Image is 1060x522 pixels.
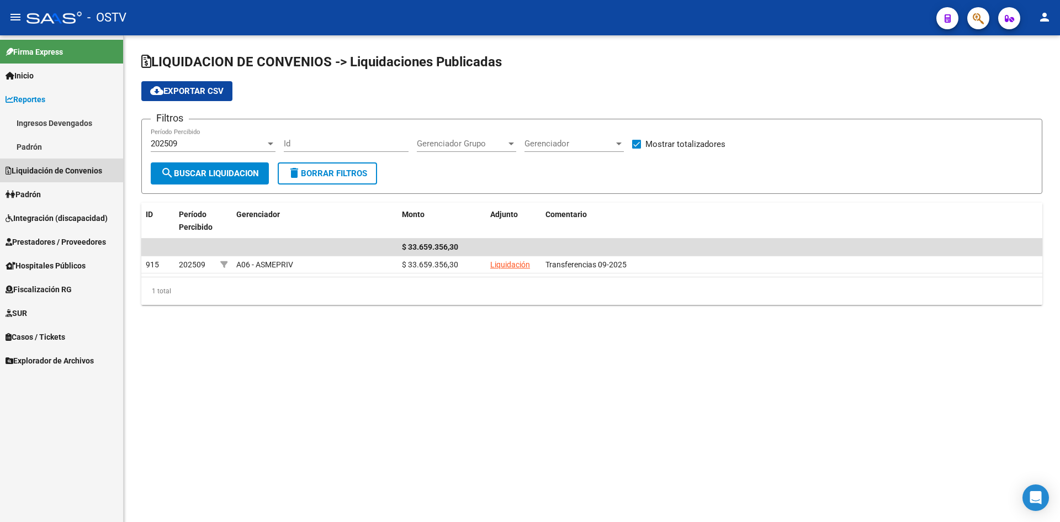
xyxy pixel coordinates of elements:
span: $ 33.659.356,30 [402,242,458,251]
span: Exportar CSV [150,86,224,96]
span: Transferencias 09-2025 [545,260,627,269]
span: Gerenciador [236,210,280,219]
span: Liquidación de Convenios [6,165,102,177]
datatable-header-cell: Comentario [541,203,1042,251]
span: Prestadores / Proveedores [6,236,106,248]
span: Mostrar totalizadores [645,138,725,151]
span: Buscar Liquidacion [161,168,259,178]
span: - OSTV [87,6,126,30]
span: Firma Express [6,46,63,58]
span: Fiscalización RG [6,283,72,296]
div: Open Intercom Messenger [1022,484,1049,511]
datatable-header-cell: Adjunto [486,203,541,251]
span: Padrón [6,188,41,201]
span: Comentario [545,210,587,219]
span: Monto [402,210,425,219]
mat-icon: search [161,166,174,180]
span: Gerenciador [524,139,614,149]
div: 1 total [141,277,1042,305]
mat-icon: menu [9,10,22,24]
span: Casos / Tickets [6,331,65,343]
datatable-header-cell: Monto [397,203,486,251]
span: LIQUIDACION DE CONVENIOS -> Liquidaciones Publicadas [141,54,502,70]
a: Liquidación [490,260,530,269]
datatable-header-cell: Período Percibido [174,203,216,251]
datatable-header-cell: ID [141,203,174,251]
span: A06 - ASMEPRIV [236,260,293,269]
mat-icon: cloud_download [150,84,163,97]
span: 202509 [151,139,177,149]
h3: Filtros [151,110,189,126]
datatable-header-cell: Gerenciador [232,203,397,251]
span: SUR [6,307,27,319]
mat-icon: delete [288,166,301,180]
span: 202509 [179,260,205,269]
span: Adjunto [490,210,518,219]
div: $ 33.659.356,30 [402,259,481,271]
span: Hospitales Públicos [6,260,86,272]
span: Período Percibido [179,210,213,231]
span: Gerenciador Grupo [417,139,506,149]
span: Integración (discapacidad) [6,212,108,224]
span: ID [146,210,153,219]
span: Reportes [6,93,45,106]
span: Borrar Filtros [288,168,367,178]
mat-icon: person [1038,10,1051,24]
span: Inicio [6,70,34,82]
span: Explorador de Archivos [6,355,94,367]
button: Exportar CSV [141,81,232,101]
button: Borrar Filtros [278,162,377,184]
button: Buscar Liquidacion [151,162,269,184]
span: 915 [146,260,159,269]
